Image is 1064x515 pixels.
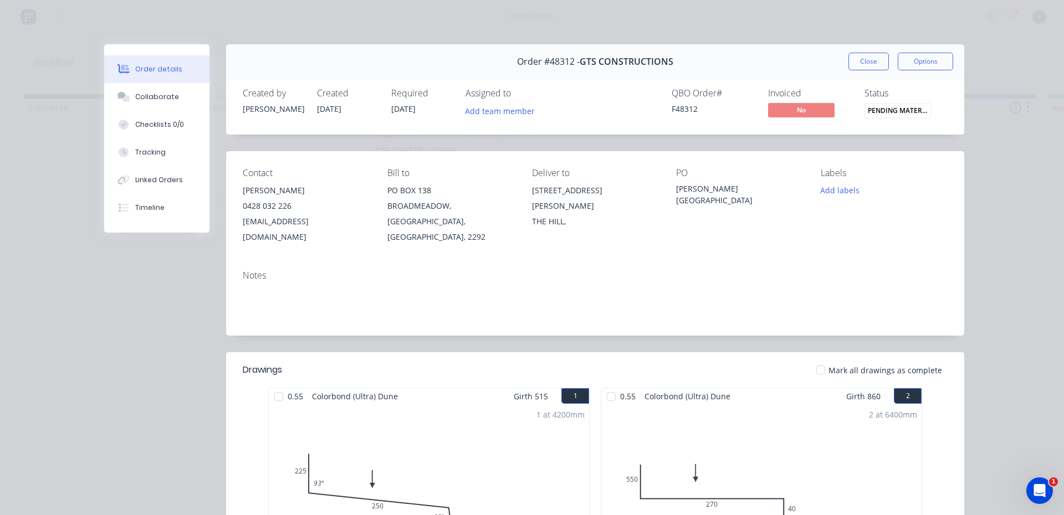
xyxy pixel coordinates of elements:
[135,64,182,74] div: Order details
[894,388,922,404] button: 2
[104,83,209,111] button: Collaborate
[391,88,452,99] div: Required
[532,214,659,229] div: THE HILL,
[768,88,851,99] div: Invoiced
[135,175,183,185] div: Linked Orders
[387,183,514,245] div: PO BOX 138BROADMEADOW, [GEOGRAPHIC_DATA], [GEOGRAPHIC_DATA], 2292
[821,168,948,178] div: Labels
[243,103,304,115] div: [PERSON_NAME]
[387,198,514,245] div: BROADMEADOW, [GEOGRAPHIC_DATA], [GEOGRAPHIC_DATA], 2292
[864,103,931,118] span: PENDING MATERIA...
[514,388,548,404] span: Girth 515
[640,388,735,404] span: Colorbond (Ultra) Dune
[459,103,541,118] button: Add team member
[846,388,881,404] span: Girth 860
[1049,477,1058,486] span: 1
[135,120,184,130] div: Checklists 0/0
[135,92,179,102] div: Collaborate
[532,168,659,178] div: Deliver to
[517,56,580,67] span: Order #48312 -
[243,198,370,214] div: 0428 032 226
[135,147,166,157] div: Tracking
[308,388,402,404] span: Colorbond (Ultra) Dune
[243,183,370,245] div: [PERSON_NAME]0428 032 226[EMAIL_ADDRESS][DOMAIN_NAME]
[768,103,835,117] span: No
[848,53,889,70] button: Close
[391,104,416,114] span: [DATE]
[828,364,942,376] span: Mark all drawings as complete
[317,88,378,99] div: Created
[243,168,370,178] div: Contact
[869,409,917,420] div: 2 at 6400mm
[616,388,640,404] span: 0.55
[532,183,659,214] div: [STREET_ADDRESS][PERSON_NAME]
[387,183,514,198] div: PO BOX 138
[672,103,755,115] div: F48312
[898,53,953,70] button: Options
[561,388,589,404] button: 1
[243,183,370,198] div: [PERSON_NAME]
[243,214,370,245] div: [EMAIL_ADDRESS][DOMAIN_NAME]
[135,203,165,213] div: Timeline
[243,270,948,281] div: Notes
[676,183,803,206] div: [PERSON_NAME][GEOGRAPHIC_DATA]
[104,194,209,222] button: Timeline
[387,168,514,178] div: Bill to
[465,103,541,118] button: Add team member
[815,183,866,198] button: Add labels
[864,103,931,121] button: PENDING MATERIA...
[672,88,755,99] div: QBO Order #
[104,138,209,166] button: Tracking
[243,363,282,377] div: Drawings
[864,88,948,99] div: Status
[532,183,659,229] div: [STREET_ADDRESS][PERSON_NAME]THE HILL,
[580,56,673,67] span: GTS CONSTRUCTIONS
[536,409,585,420] div: 1 at 4200mm
[104,55,209,83] button: Order details
[1026,477,1053,504] iframe: Intercom live chat
[676,168,803,178] div: PO
[317,104,341,114] span: [DATE]
[104,111,209,138] button: Checklists 0/0
[283,388,308,404] span: 0.55
[104,166,209,194] button: Linked Orders
[243,88,304,99] div: Created by
[465,88,576,99] div: Assigned to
